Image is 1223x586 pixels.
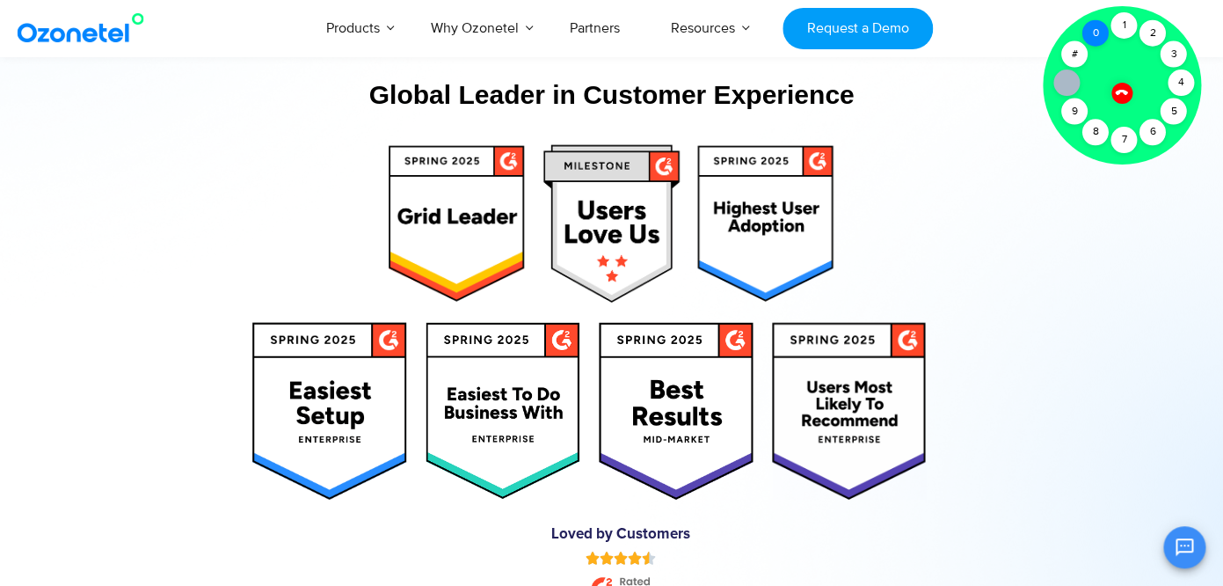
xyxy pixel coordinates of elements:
div: 3 [1161,41,1187,68]
div: 6 [1139,119,1166,145]
div: 2 [1139,20,1166,47]
button: Open chat [1163,526,1205,568]
div: 1 [1110,12,1137,39]
div: 0 [1082,20,1109,47]
div: 4 [1168,70,1194,96]
div: 5 [1161,99,1187,125]
div: 8 [1082,119,1109,145]
div: Global Leader in Customer Experience [80,79,1144,110]
div: # [1061,41,1088,68]
a: Request a Demo [783,8,933,49]
div: 7 [1110,127,1137,153]
a: Loved by Customers [551,527,690,542]
div: Rated 4.5 out of 5 [586,551,656,565]
div: 9 [1061,99,1088,125]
